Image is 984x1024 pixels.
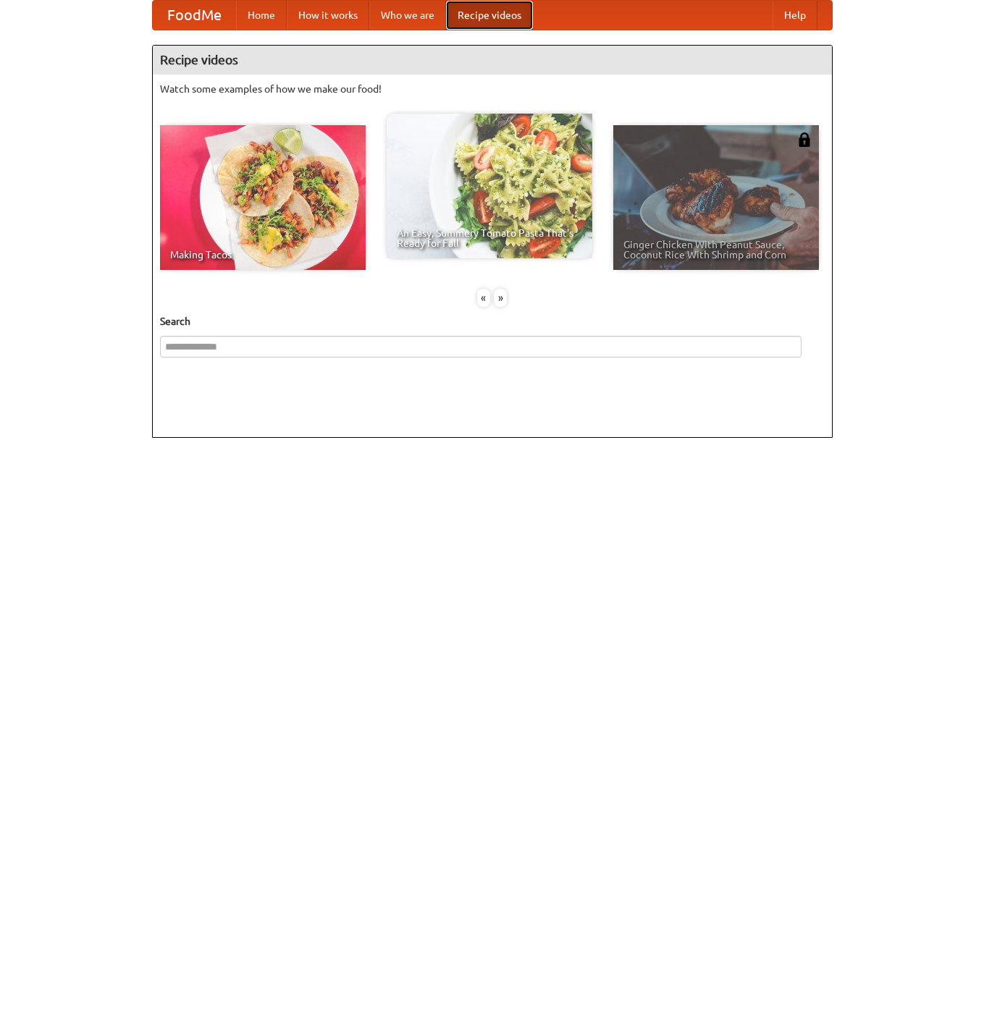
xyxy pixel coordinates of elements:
p: Watch some examples of how we make our food! [160,82,825,96]
img: 483408.png [797,132,812,147]
div: » [494,289,507,307]
a: Home [236,1,287,30]
a: An Easy, Summery Tomato Pasta That's Ready for Fall [387,114,592,258]
h5: Search [160,314,825,329]
a: FoodMe [153,1,236,30]
span: An Easy, Summery Tomato Pasta That's Ready for Fall [397,228,582,248]
div: « [477,289,490,307]
span: Making Tacos [170,250,356,260]
a: How it works [287,1,369,30]
a: Making Tacos [160,125,366,270]
a: Help [773,1,817,30]
h4: Recipe videos [153,46,832,75]
a: Who we are [369,1,446,30]
a: Recipe videos [446,1,533,30]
